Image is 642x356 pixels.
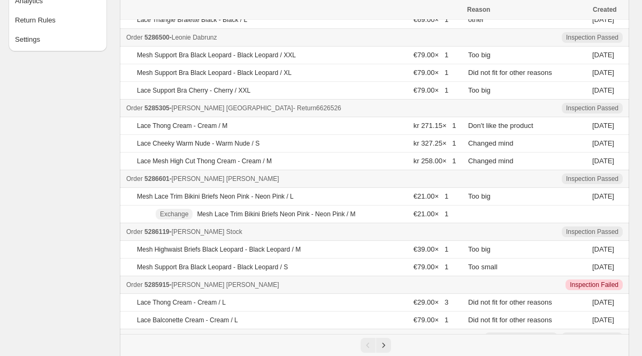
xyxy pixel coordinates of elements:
[126,226,462,237] div: -
[126,175,143,183] span: Order
[414,245,448,253] span: €39.00 × 1
[137,122,227,130] p: Lace Thong Cream - Cream / M
[137,51,296,59] p: Mesh Support Bra Black Leopard - Black Leopard / XXL
[414,139,456,147] span: kr 327.25 × 1
[144,104,170,112] span: 5285305
[144,281,170,289] span: 5285915
[465,294,589,312] td: Did not fit for other reasons
[144,175,170,183] span: 5286601
[465,64,589,82] td: Did not fit for other reasons
[592,122,614,130] time: Saturday, September 20, 2025 at 10:25:05 PM
[414,157,456,165] span: kr 258.00 × 1
[489,334,553,342] div: Refunded
[521,334,553,342] span: kr 2,117.00
[593,6,617,13] span: Created
[414,298,448,306] span: €29.00 × 3
[137,69,292,77] p: Mesh Support Bra Black Leopard - Black Leopard / XL
[592,139,614,147] time: Saturday, September 20, 2025 at 10:25:05 PM
[566,104,618,112] span: Inspection Passed
[172,228,242,236] span: [PERSON_NAME] Stock
[144,228,170,236] span: 5286119
[465,82,589,100] td: Too big
[414,210,448,218] span: €21.00 × 1
[414,69,448,77] span: €79.00 × 1
[160,210,188,218] span: Exchange
[465,135,589,153] td: Changed mind
[592,316,614,324] time: Friday, September 19, 2025 at 10:56:07 AM
[137,86,250,95] p: Lace Support Bra Cherry - Cherry / XXL
[566,175,618,183] span: Inspection Passed
[126,228,143,236] span: Order
[376,338,391,353] button: Next
[465,312,589,329] td: Did not fit for other reasons
[414,316,448,324] span: €79.00 × 1
[120,334,629,356] nav: Pagination
[137,157,272,165] p: Lace Mesh High Cut Thong Cream - Cream / M
[137,245,301,254] p: Mesh Highwaist Briefs Black Leopard - Black Leopard / M
[566,334,618,342] span: Inspection Passed
[126,103,462,113] div: -
[592,16,614,24] time: Monday, September 22, 2025 at 11:11:57 AM
[414,51,448,59] span: €79.00 × 1
[137,316,238,324] p: Lace Balconette Cream - Cream / L
[293,104,341,112] span: - Return 6626526
[592,69,614,77] time: Sunday, September 21, 2025 at 9:17:58 PM
[592,51,614,59] time: Sunday, September 21, 2025 at 9:17:58 PM
[592,192,614,200] time: Saturday, September 20, 2025 at 7:31:22 PM
[172,281,279,289] span: [PERSON_NAME] [PERSON_NAME]
[15,34,40,45] div: Settings
[172,175,279,183] span: [PERSON_NAME] [PERSON_NAME]
[592,86,614,94] time: Sunday, September 21, 2025 at 9:17:58 PM
[137,298,226,307] p: Lace Thong Cream - Cream / L
[137,192,294,201] p: Mesh Lace Trim Bikini Briefs Neon Pink - Neon Pink / L
[465,153,589,170] td: Changed mind
[15,15,56,26] div: Return Rules
[414,86,448,94] span: €79.00 × 1
[570,281,618,289] span: Inspection Failed
[465,117,589,135] td: Don't like the product
[467,6,490,13] span: Reason
[465,188,589,206] td: Too big
[126,34,143,41] span: Order
[144,34,170,41] span: 5286500
[126,332,462,343] div: -
[592,245,614,253] time: Saturday, September 20, 2025 at 2:58:06 PM
[592,263,614,271] time: Saturday, September 20, 2025 at 2:58:06 PM
[465,47,589,64] td: Too big
[414,16,448,24] span: €69.00 × 1
[566,33,618,42] span: Inspection Passed
[465,259,589,276] td: Too small
[137,263,288,271] p: Mesh Support Bra Black Leopard - Black Leopard / S
[414,192,448,200] span: €21.00 × 1
[126,281,143,289] span: Order
[126,32,462,43] div: -
[12,31,104,48] button: Settings
[137,139,259,148] p: Lace Cheeky Warm Nude - Warm Nude / S
[137,16,247,24] p: Lace Triangle Bralette Black - Black / L
[414,263,448,271] span: €79.00 × 1
[592,157,614,165] time: Saturday, September 20, 2025 at 10:25:05 PM
[126,104,143,112] span: Order
[126,173,462,184] div: -
[465,11,589,29] td: other
[172,34,217,41] span: Leonie Dabrunz
[592,298,614,306] time: Friday, September 19, 2025 at 10:56:07 AM
[566,228,618,236] span: Inspection Passed
[414,122,456,130] span: kr 271.15 × 1
[12,12,104,29] button: Return Rules
[197,210,355,218] p: Mesh Lace Trim Bikini Briefs Neon Pink - Neon Pink / M
[126,279,462,290] div: -
[465,241,589,259] td: Too big
[172,104,293,112] span: [PERSON_NAME] [GEOGRAPHIC_DATA]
